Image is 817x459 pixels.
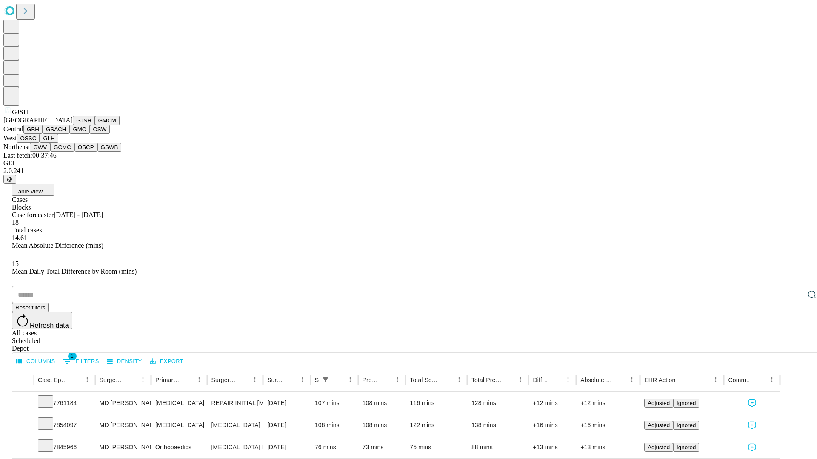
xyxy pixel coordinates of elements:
div: 108 mins [363,392,402,414]
button: OSCP [74,143,97,152]
button: GSACH [43,125,69,134]
button: Sort [503,374,514,386]
span: 1 [68,352,77,360]
button: Ignored [673,443,699,452]
div: Total Predicted Duration [471,377,502,383]
span: 18 [12,219,19,226]
div: 7854097 [38,414,91,436]
div: [DATE] [267,414,306,436]
div: MD [PERSON_NAME] [100,392,147,414]
button: Sort [332,374,344,386]
button: GSWB [97,143,122,152]
button: Menu [453,374,465,386]
button: @ [3,175,16,184]
div: +13 mins [580,436,636,458]
button: Menu [81,374,93,386]
button: Expand [17,440,29,455]
button: Reset filters [12,303,49,312]
div: 7761184 [38,392,91,414]
span: Adjusted [648,422,670,428]
span: [DATE] - [DATE] [54,211,103,218]
button: Show filters [320,374,331,386]
span: Last fetch: 00:37:46 [3,152,57,159]
span: Reset filters [15,304,45,311]
span: Case forecaster [12,211,54,218]
button: Adjusted [644,421,673,430]
button: GWV [30,143,50,152]
span: Ignored [677,444,696,450]
div: 138 mins [471,414,525,436]
div: Difference [533,377,549,383]
div: [DATE] [267,436,306,458]
button: Sort [69,374,81,386]
div: Comments [728,377,753,383]
div: 1 active filter [320,374,331,386]
button: Menu [193,374,205,386]
span: Mean Absolute Difference (mins) [12,242,103,249]
div: REPAIR INITIAL [MEDICAL_DATA] REDUCIBLE AGE [DEMOGRAPHIC_DATA] OR MORE [211,392,259,414]
div: +13 mins [533,436,572,458]
span: @ [7,176,13,182]
button: Menu [626,374,638,386]
div: 88 mins [471,436,525,458]
button: Menu [514,374,526,386]
span: 15 [12,260,19,267]
button: Sort [125,374,137,386]
button: Expand [17,418,29,433]
div: Predicted In Room Duration [363,377,379,383]
button: Ignored [673,399,699,408]
button: Menu [562,374,574,386]
div: EHR Action [644,377,675,383]
button: Sort [754,374,766,386]
div: Surgery Date [267,377,284,383]
span: Table View [15,188,43,195]
div: MD [PERSON_NAME] [100,414,147,436]
button: Refresh data [12,312,72,329]
div: Surgery Name [211,377,236,383]
div: 108 mins [315,414,354,436]
span: Ignored [677,400,696,406]
button: OSSC [17,134,40,143]
div: 107 mins [315,392,354,414]
button: Density [105,355,144,368]
button: Expand [17,396,29,411]
button: Sort [550,374,562,386]
button: Sort [614,374,626,386]
button: GMC [69,125,89,134]
span: Refresh data [30,322,69,329]
button: Menu [766,374,778,386]
div: [MEDICAL_DATA] MEDIAL OR LATERAL MENISCECTOMY [211,436,259,458]
div: GEI [3,159,814,167]
button: Sort [676,374,688,386]
div: [DATE] [267,392,306,414]
div: Surgeon Name [100,377,124,383]
div: 75 mins [410,436,463,458]
div: [MEDICAL_DATA] [211,414,259,436]
div: Scheduled In Room Duration [315,377,319,383]
button: GBH [23,125,43,134]
div: 76 mins [315,436,354,458]
button: Table View [12,184,54,196]
span: Total cases [12,227,42,234]
span: Ignored [677,422,696,428]
div: Orthopaedics [155,436,203,458]
div: 116 mins [410,392,463,414]
div: 108 mins [363,414,402,436]
button: Sort [237,374,249,386]
button: Sort [181,374,193,386]
div: 73 mins [363,436,402,458]
button: Sort [285,374,297,386]
button: Show filters [61,354,101,368]
button: OSW [90,125,110,134]
span: 14.61 [12,234,27,241]
div: Primary Service [155,377,180,383]
button: Ignored [673,421,699,430]
span: Adjusted [648,444,670,450]
button: Menu [297,374,309,386]
div: Absolute Difference [580,377,613,383]
button: Sort [441,374,453,386]
div: 122 mins [410,414,463,436]
div: MD [PERSON_NAME] [PERSON_NAME] [100,436,147,458]
div: 128 mins [471,392,525,414]
span: Northeast [3,143,30,150]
